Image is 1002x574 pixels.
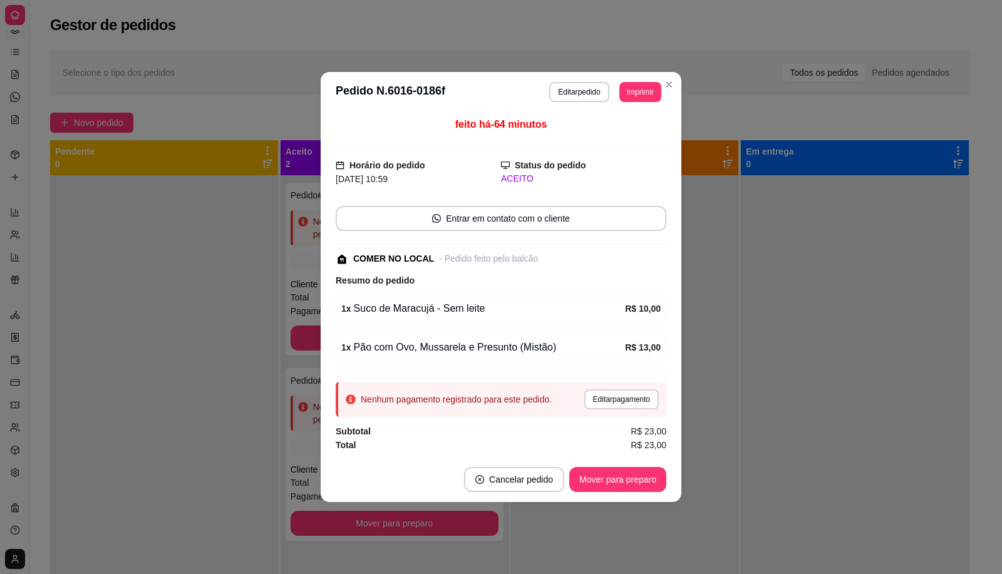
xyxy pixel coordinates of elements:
button: close-circleCancelar pedido [464,467,564,492]
span: R$ 23,00 [631,424,666,438]
strong: Horário do pedido [349,160,425,170]
span: close-circle [475,475,484,484]
button: Editarpedido [549,82,609,102]
button: Mover para preparo [569,467,666,492]
div: Nenhum pagamento registrado para este pedido. [361,393,552,406]
span: feito há -64 minutos [455,119,547,130]
h3: Pedido N. 6016-0186f [336,82,445,102]
span: desktop [501,161,510,170]
div: ACEITO [501,172,666,185]
strong: Subtotal [336,426,371,436]
strong: 1 x [341,342,351,352]
button: whats-appEntrar em contato com o cliente [336,206,666,231]
strong: 1 x [341,304,351,314]
strong: R$ 10,00 [625,304,661,314]
strong: Status do pedido [515,160,586,170]
span: calendar [336,161,344,170]
strong: R$ 13,00 [625,342,661,352]
strong: Total [336,440,356,450]
button: Editarpagamento [584,389,659,409]
strong: Resumo do pedido [336,275,415,285]
button: Close [659,74,679,95]
div: Pão com Ovo, Mussarela e Presunto (Mistão) [341,340,625,355]
span: R$ 23,00 [631,438,666,452]
span: whats-app [432,214,441,223]
div: - Pedido feito pelo balcão [439,252,538,265]
span: [DATE] 10:59 [336,174,388,184]
button: Imprimir [619,82,661,102]
div: COMER NO LOCAL [353,252,434,265]
div: Suco de Maracujá - Sem leite [341,301,625,316]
